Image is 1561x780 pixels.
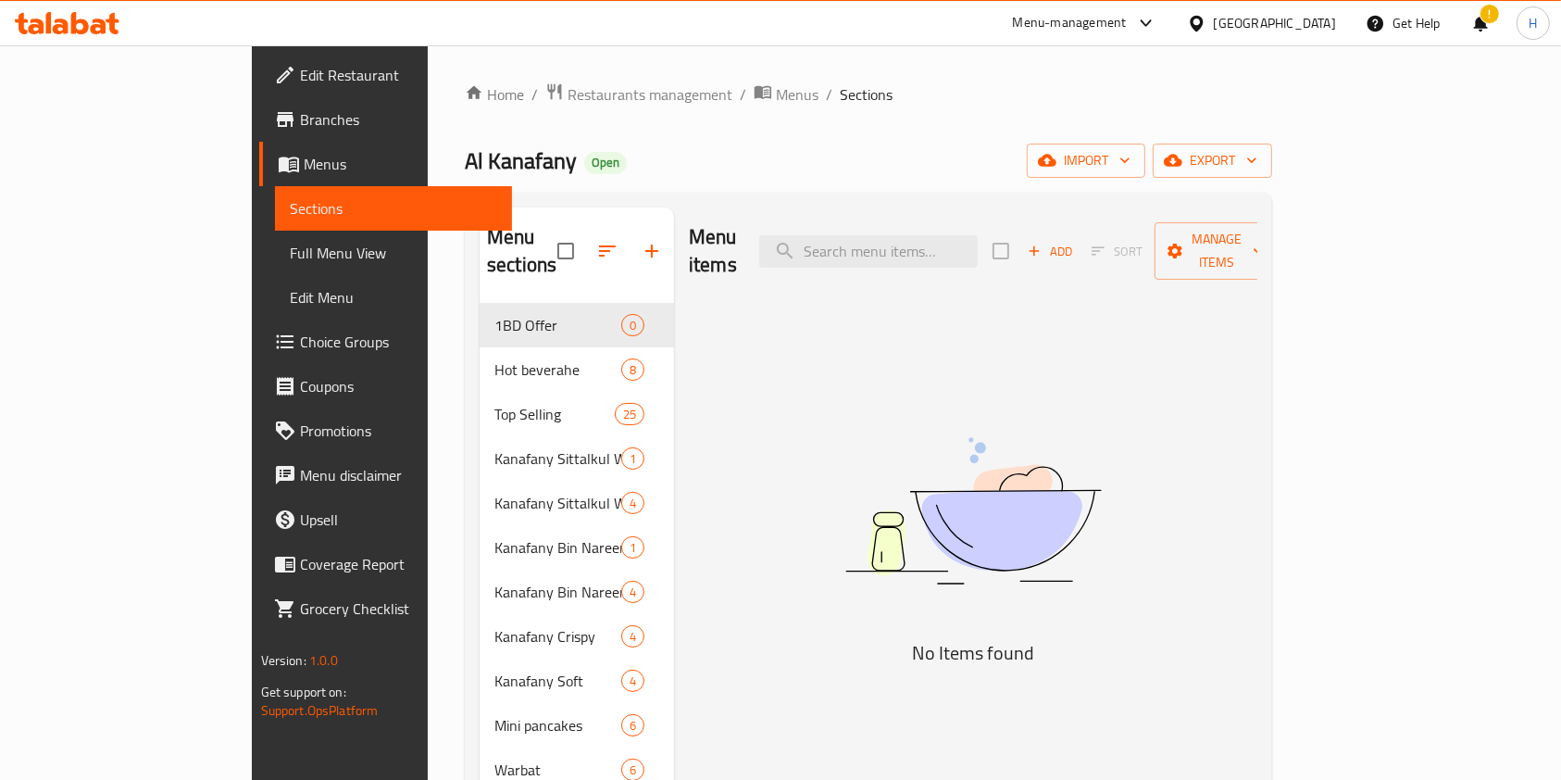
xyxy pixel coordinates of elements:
[621,536,644,559] div: items
[622,717,643,735] span: 6
[754,82,818,107] a: Menus
[622,673,643,690] span: 4
[621,492,644,514] div: items
[480,303,674,347] div: 1BD Offer0
[621,447,644,470] div: items
[622,761,643,779] span: 6
[259,453,513,497] a: Menu disclaimer
[826,83,832,106] li: /
[622,317,643,334] span: 0
[261,698,379,723] a: Support.OpsPlatform
[480,703,674,748] div: Mini pancakes6
[622,628,643,646] span: 4
[494,581,621,603] span: Kanafany Bin Nareen With Cheese
[259,542,513,586] a: Coverage Report
[1027,144,1145,178] button: import
[621,670,644,692] div: items
[259,497,513,542] a: Upsell
[309,648,338,673] span: 1.0.0
[494,403,615,425] span: Top Selling
[465,82,1272,107] nav: breadcrumb
[275,275,513,320] a: Edit Menu
[742,388,1205,634] img: dish.svg
[622,450,643,468] span: 1
[300,64,498,86] span: Edit Restaurant
[300,509,498,531] span: Upsell
[487,223,557,279] h2: Menu sections
[290,242,498,264] span: Full Menu View
[275,186,513,231] a: Sections
[259,586,513,631] a: Grocery Checklist
[300,420,498,442] span: Promotions
[304,153,498,175] span: Menus
[840,83,893,106] span: Sections
[494,670,621,692] span: Kanafany Soft
[261,648,306,673] span: Version:
[1080,237,1155,266] span: Select section first
[1020,237,1080,266] span: Add item
[494,359,621,381] span: Hot beverahe
[615,403,644,425] div: items
[300,464,498,486] span: Menu disclaimer
[259,97,513,142] a: Branches
[261,680,346,704] span: Get support on:
[740,83,746,106] li: /
[300,331,498,353] span: Choice Groups
[1168,149,1257,172] span: export
[494,447,621,470] span: Kanafany Sittalkul With Cream
[1214,13,1336,33] div: [GEOGRAPHIC_DATA]
[1013,12,1127,34] div: Menu-management
[621,314,644,336] div: items
[480,436,674,481] div: Kanafany Sittalkul With Cream1
[584,152,627,174] div: Open
[494,314,621,336] span: 1BD Offer
[1169,228,1264,274] span: Manage items
[494,536,621,559] span: Kanafany Bin Nareen With Cream
[300,108,498,131] span: Branches
[480,481,674,525] div: Kanafany Sittalkul With Cheese4
[259,53,513,97] a: Edit Restaurant
[480,347,674,392] div: Hot beverahe8
[1042,149,1130,172] span: import
[1155,222,1279,280] button: Manage items
[621,359,644,381] div: items
[259,409,513,453] a: Promotions
[480,392,674,436] div: Top Selling25
[584,155,627,170] span: Open
[531,83,538,106] li: /
[759,235,978,268] input: search
[480,570,674,614] div: Kanafany Bin Nareen With Cheese4
[585,229,630,273] span: Sort sections
[290,197,498,220] span: Sections
[465,140,577,182] span: Al Kanafany
[259,142,513,186] a: Menus
[275,231,513,275] a: Full Menu View
[494,492,621,514] span: Kanafany Sittalkul With Cheese
[689,223,737,279] h2: Menu items
[621,714,644,736] div: items
[616,406,643,423] span: 25
[1025,241,1075,262] span: Add
[622,361,643,379] span: 8
[259,320,513,364] a: Choice Groups
[1153,144,1272,178] button: export
[622,584,643,601] span: 4
[494,714,621,736] span: Mini pancakes
[622,495,643,512] span: 4
[494,625,621,648] div: Kanafany Crispy
[622,539,643,557] span: 1
[546,232,585,270] span: Select all sections
[480,614,674,659] div: Kanafany Crispy4
[630,229,674,273] button: Add section
[300,375,498,397] span: Coupons
[621,625,644,648] div: items
[776,83,818,106] span: Menus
